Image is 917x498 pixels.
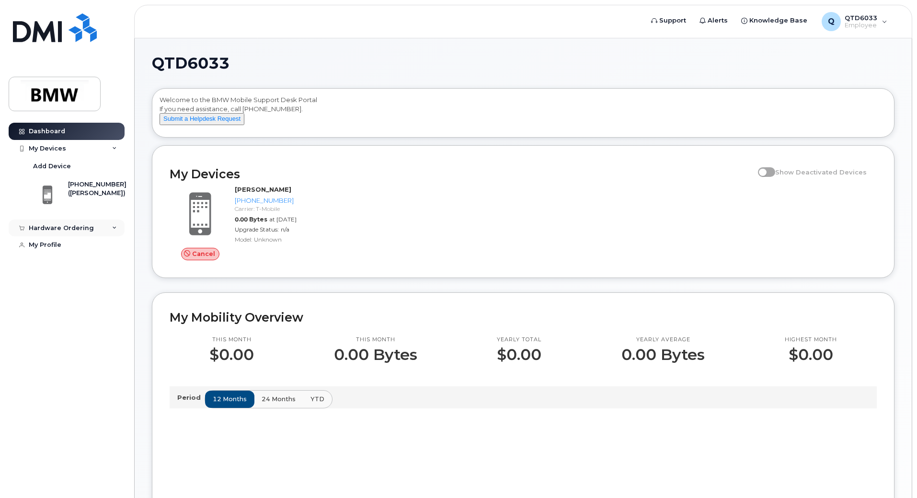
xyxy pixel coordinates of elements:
[170,185,338,260] a: Cancel[PERSON_NAME][PHONE_NUMBER]Carrier: T-Mobile0.00 Bytesat [DATE]Upgrade Status:n/aModel: Unk...
[177,393,205,402] p: Period
[235,226,279,233] span: Upgrade Status:
[310,394,324,404] span: YTD
[775,168,867,176] span: Show Deactivated Devices
[235,235,334,243] div: Model: Unknown
[334,336,417,344] p: This month
[497,336,541,344] p: Yearly total
[160,113,244,125] button: Submit a Helpdesk Request
[160,95,887,134] div: Welcome to the BMW Mobile Support Desk Portal If you need assistance, call [PHONE_NUMBER].
[235,216,267,223] span: 0.00 Bytes
[497,346,541,363] p: $0.00
[160,115,244,122] a: Submit a Helpdesk Request
[209,346,254,363] p: $0.00
[192,249,215,258] span: Cancel
[170,310,877,324] h2: My Mobility Overview
[621,346,705,363] p: 0.00 Bytes
[152,56,229,70] span: QTD6033
[235,205,334,213] div: Carrier: T-Mobile
[785,346,837,363] p: $0.00
[235,196,334,205] div: [PHONE_NUMBER]
[209,336,254,344] p: This month
[758,163,766,171] input: Show Deactivated Devices
[262,394,296,404] span: 24 months
[281,226,289,233] span: n/a
[785,336,837,344] p: Highest month
[621,336,705,344] p: Yearly average
[235,185,291,193] strong: [PERSON_NAME]
[875,456,910,491] iframe: Messenger Launcher
[269,216,297,223] span: at [DATE]
[334,346,417,363] p: 0.00 Bytes
[170,167,753,181] h2: My Devices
